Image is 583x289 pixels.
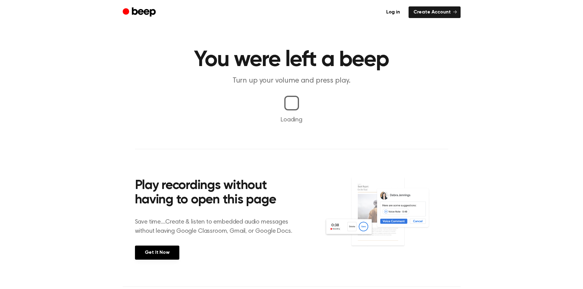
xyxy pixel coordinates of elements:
a: Log in [381,6,405,18]
h1: You were left a beep [135,49,448,71]
p: Loading [7,115,576,124]
a: Get It Now [135,246,179,260]
h2: Play recordings without having to open this page [135,179,300,208]
a: Create Account [409,6,461,18]
p: Save time....Create & listen to embedded audio messages without leaving Google Classroom, Gmail, ... [135,217,300,236]
a: Beep [123,6,157,18]
p: Turn up your volume and press play. [174,76,409,86]
img: Voice Comments on Docs and Recording Widget [324,177,448,259]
